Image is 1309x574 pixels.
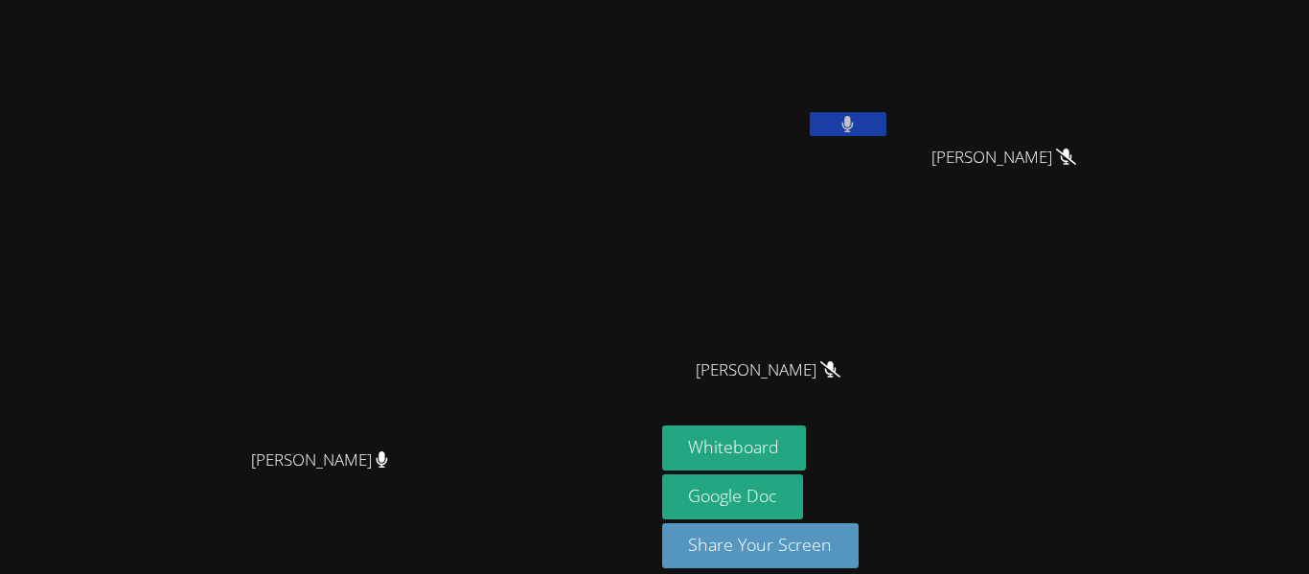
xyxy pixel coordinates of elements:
[662,425,807,471] button: Whiteboard
[931,144,1076,172] span: [PERSON_NAME]
[251,447,388,474] span: [PERSON_NAME]
[696,356,840,384] span: [PERSON_NAME]
[662,523,860,568] button: Share Your Screen
[662,474,804,519] a: Google Doc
